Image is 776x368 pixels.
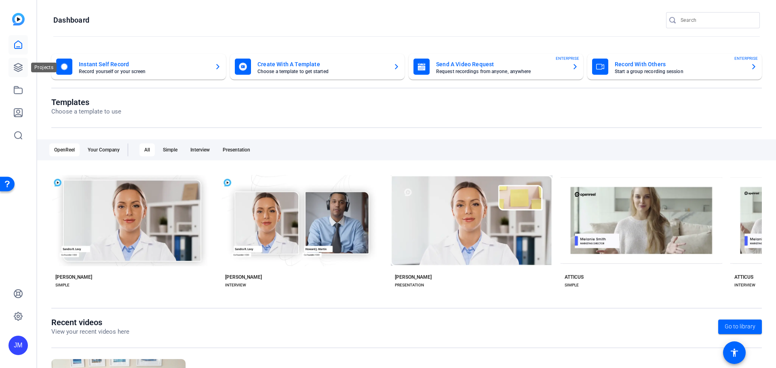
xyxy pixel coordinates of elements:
[565,282,579,288] div: SIMPLE
[51,107,121,116] p: Choose a template to use
[615,59,744,69] mat-card-title: Record With Others
[615,69,744,74] mat-card-subtitle: Start a group recording session
[730,348,739,357] mat-icon: accessibility
[409,54,583,80] button: Send A Video RequestRequest recordings from anyone, anywhereENTERPRISE
[158,143,182,156] div: Simple
[565,274,584,280] div: ATTICUS
[51,327,129,336] p: View your recent videos here
[83,143,124,156] div: Your Company
[436,69,565,74] mat-card-subtitle: Request recordings from anyone, anywhere
[79,69,208,74] mat-card-subtitle: Record yourself or your screen
[734,55,758,61] span: ENTERPRISE
[218,143,255,156] div: Presentation
[31,63,57,72] div: Projects
[225,282,246,288] div: INTERVIEW
[556,55,579,61] span: ENTERPRISE
[8,336,28,355] div: JM
[49,143,80,156] div: OpenReel
[395,274,432,280] div: [PERSON_NAME]
[436,59,565,69] mat-card-title: Send A Video Request
[139,143,155,156] div: All
[725,322,755,331] span: Go to library
[225,274,262,280] div: [PERSON_NAME]
[734,282,755,288] div: INTERVIEW
[718,320,762,334] a: Go to library
[12,13,25,25] img: blue-gradient.svg
[53,15,89,25] h1: Dashboard
[55,282,70,288] div: SIMPLE
[79,59,208,69] mat-card-title: Instant Self Record
[587,54,762,80] button: Record With OthersStart a group recording sessionENTERPRISE
[230,54,405,80] button: Create With A TemplateChoose a template to get started
[51,54,226,80] button: Instant Self RecordRecord yourself or your screen
[395,282,424,288] div: PRESENTATION
[55,274,92,280] div: [PERSON_NAME]
[257,59,387,69] mat-card-title: Create With A Template
[51,97,121,107] h1: Templates
[51,318,129,327] h1: Recent videos
[257,69,387,74] mat-card-subtitle: Choose a template to get started
[681,15,753,25] input: Search
[186,143,215,156] div: Interview
[734,274,753,280] div: ATTICUS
